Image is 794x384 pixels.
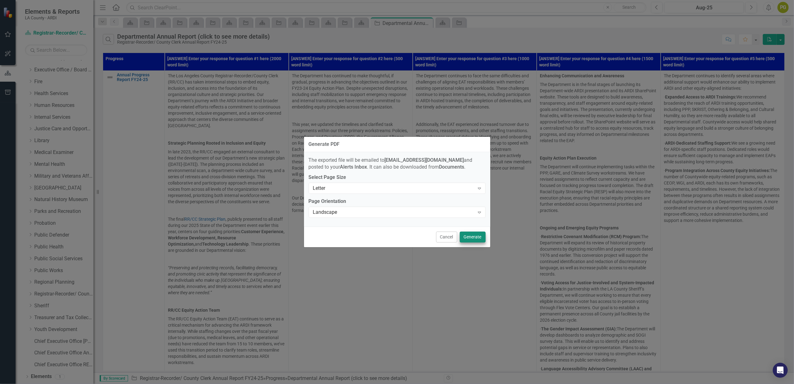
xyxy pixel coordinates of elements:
div: Letter [313,185,475,192]
strong: [EMAIL_ADDRESS][DOMAIN_NAME] [385,157,464,163]
span: The exported file will be emailed to and posted to your . It can also be downloaded from . [309,157,473,170]
div: Open Intercom Messenger [773,363,788,378]
div: Landscape [313,209,475,216]
button: Cancel [436,232,457,242]
label: Page Orientation [309,198,486,205]
label: Select Page Size [309,174,486,181]
strong: Documents [439,164,464,170]
button: Generate [460,232,486,242]
strong: Alerts Inbox [340,164,367,170]
div: Generate PDF [309,142,340,147]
